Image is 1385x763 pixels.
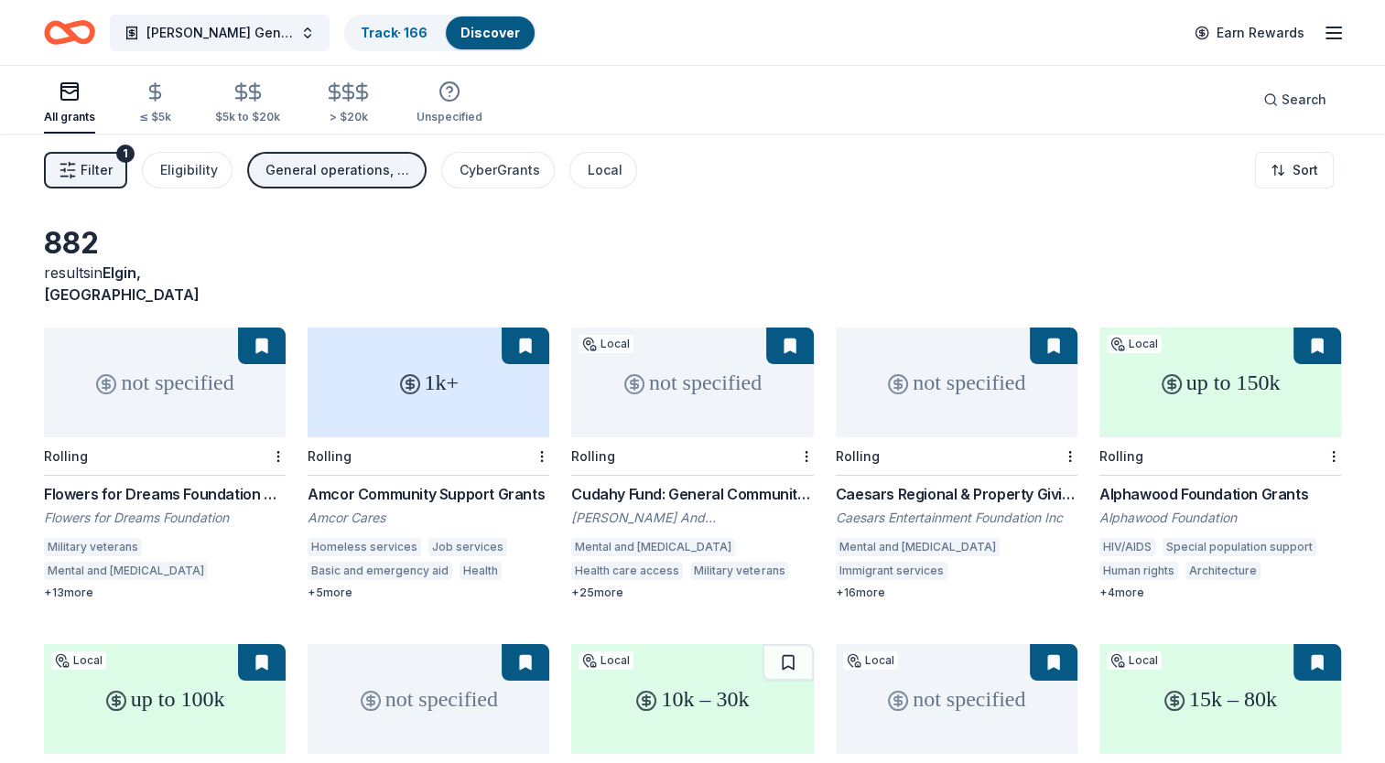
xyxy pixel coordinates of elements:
[247,152,427,188] button: General operations, Projects & programming, Capital, Training and capacity building
[571,538,735,556] div: Mental and [MEDICAL_DATA]
[1107,651,1162,670] div: Local
[308,538,421,556] div: Homeless services
[44,262,286,306] div: results
[428,538,507,556] div: Job services
[361,25,427,40] a: Track· 166
[836,538,1000,556] div: Mental and [MEDICAL_DATA]
[44,509,286,527] div: Flowers for Dreams Foundation
[308,448,352,464] div: Rolling
[836,448,880,464] div: Rolling
[569,152,637,188] button: Local
[44,263,200,304] span: Elgin, [GEOGRAPHIC_DATA]
[417,73,482,134] button: Unspecified
[44,538,142,556] div: Military veterans
[1107,335,1162,353] div: Local
[116,145,135,163] div: 1
[344,15,536,51] button: Track· 166Discover
[1282,89,1326,111] span: Search
[836,483,1077,505] div: Caesars Regional & Property Giving
[44,328,286,437] div: not specified
[44,263,200,304] span: in
[1163,538,1316,556] div: Special population support
[441,152,555,188] button: CyberGrants
[571,328,813,437] div: not specified
[44,11,95,54] a: Home
[139,74,171,134] button: ≤ $5k
[146,22,293,44] span: [PERSON_NAME] General Operations & Projects/Programming
[44,562,208,580] div: Mental and [MEDICAL_DATA]
[1293,159,1318,181] span: Sort
[836,328,1077,437] div: not specified
[836,328,1077,600] a: not specifiedRollingCaesars Regional & Property GivingCaesars Entertainment Foundation IncMental ...
[324,110,373,124] div: > $20k
[308,644,549,754] div: not specified
[571,644,813,754] div: 10k – 30k
[1255,152,1334,188] button: Sort
[571,448,615,464] div: Rolling
[308,562,452,580] div: Basic and emergency aid
[265,159,412,181] div: General operations, Projects & programming, Capital, Training and capacity building
[308,328,549,600] a: 1k+RollingAmcor Community Support GrantsAmcor CaresHomeless servicesJob servicesBasic and emergen...
[1099,644,1341,754] div: 15k – 80k
[460,159,540,181] div: CyberGrants
[44,586,286,600] div: + 13 more
[44,483,286,505] div: Flowers for Dreams Foundation Grant
[215,110,280,124] div: $5k to $20k
[1184,16,1315,49] a: Earn Rewards
[690,562,788,580] div: Military veterans
[308,328,549,437] div: 1k+
[1099,328,1341,437] div: up to 150k
[571,509,813,527] div: [PERSON_NAME] And [PERSON_NAME] Fund
[44,328,286,600] a: not specifiedRollingFlowers for Dreams Foundation GrantFlowers for Dreams FoundationMilitary vete...
[110,15,330,51] button: [PERSON_NAME] General Operations & Projects/Programming
[836,644,1077,754] div: not specified
[579,651,633,670] div: Local
[460,562,502,580] div: Health
[142,152,233,188] button: Eligibility
[836,509,1077,527] div: Caesars Entertainment Foundation Inc
[51,651,106,670] div: Local
[843,651,898,670] div: Local
[44,152,127,188] button: Filter1
[308,509,549,527] div: Amcor Cares
[44,644,286,754] div: up to 100k
[1099,448,1143,464] div: Rolling
[1185,562,1261,580] div: Architecture
[1099,562,1178,580] div: Human rights
[571,562,683,580] div: Health care access
[44,110,95,124] div: All grants
[460,25,520,40] a: Discover
[160,159,218,181] div: Eligibility
[308,586,549,600] div: + 5 more
[139,110,171,124] div: ≤ $5k
[955,562,1068,580] div: Homeless services
[417,110,482,124] div: Unspecified
[1099,538,1155,556] div: HIV/AIDS
[1249,81,1341,118] button: Search
[571,483,813,505] div: Cudahy Fund: General Community Grants
[571,328,813,600] a: not specifiedLocalRollingCudahy Fund: General Community Grants[PERSON_NAME] And [PERSON_NAME] Fun...
[81,159,113,181] span: Filter
[1099,509,1341,527] div: Alphawood Foundation
[1099,328,1341,600] a: up to 150kLocalRollingAlphawood Foundation GrantsAlphawood FoundationHIV/AIDSSpecial population s...
[215,74,280,134] button: $5k to $20k
[571,586,813,600] div: + 25 more
[836,586,1077,600] div: + 16 more
[44,225,286,262] div: 882
[579,335,633,353] div: Local
[1099,483,1341,505] div: Alphawood Foundation Grants
[44,448,88,464] div: Rolling
[324,74,373,134] button: > $20k
[836,562,947,580] div: Immigrant services
[1099,586,1341,600] div: + 4 more
[44,73,95,134] button: All grants
[588,159,622,181] div: Local
[308,483,549,505] div: Amcor Community Support Grants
